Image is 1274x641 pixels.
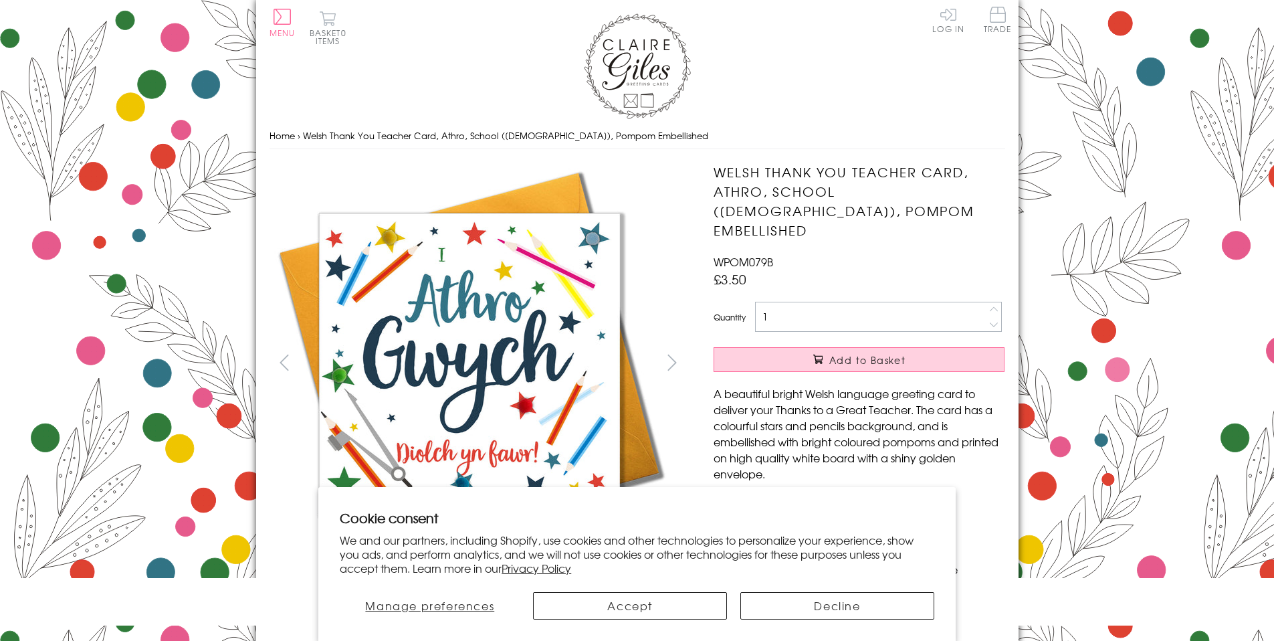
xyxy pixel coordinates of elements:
p: We and our partners, including Shopify, use cookies and other technologies to personalize your ex... [340,533,934,575]
nav: breadcrumbs [270,122,1005,150]
button: Menu [270,9,296,37]
span: › [298,129,300,142]
button: next [657,347,687,377]
button: Accept [533,592,727,620]
a: Home [270,129,295,142]
img: Welsh Thank You Teacher Card, Athro, School (Male), Pompom Embellished [687,163,1088,547]
img: Welsh Thank You Teacher Card, Athro, School (Male), Pompom Embellished [269,163,670,564]
label: Quantity [714,311,746,323]
button: Decline [740,592,934,620]
span: £3.50 [714,270,746,288]
span: WPOM079B [714,254,773,270]
span: 0 items [316,27,346,47]
span: Manage preferences [365,598,494,614]
a: Privacy Policy [502,560,571,576]
span: Trade [984,7,1012,33]
h2: Cookie consent [340,509,934,527]
span: Menu [270,27,296,39]
a: Trade [984,7,1012,35]
p: A beautiful bright Welsh language greeting card to deliver your Thanks to a Great Teacher. The ca... [714,385,1004,482]
h1: Welsh Thank You Teacher Card, Athro, School ([DEMOGRAPHIC_DATA]), Pompom Embellished [714,163,1004,240]
img: Claire Giles Greetings Cards [584,13,691,119]
span: Welsh Thank You Teacher Card, Athro, School ([DEMOGRAPHIC_DATA]), Pompom Embellished [303,129,708,142]
button: Add to Basket [714,347,1004,372]
button: Basket0 items [310,11,346,45]
span: Add to Basket [829,353,906,367]
a: Log In [932,7,964,33]
button: Manage preferences [340,592,520,620]
button: prev [270,347,300,377]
